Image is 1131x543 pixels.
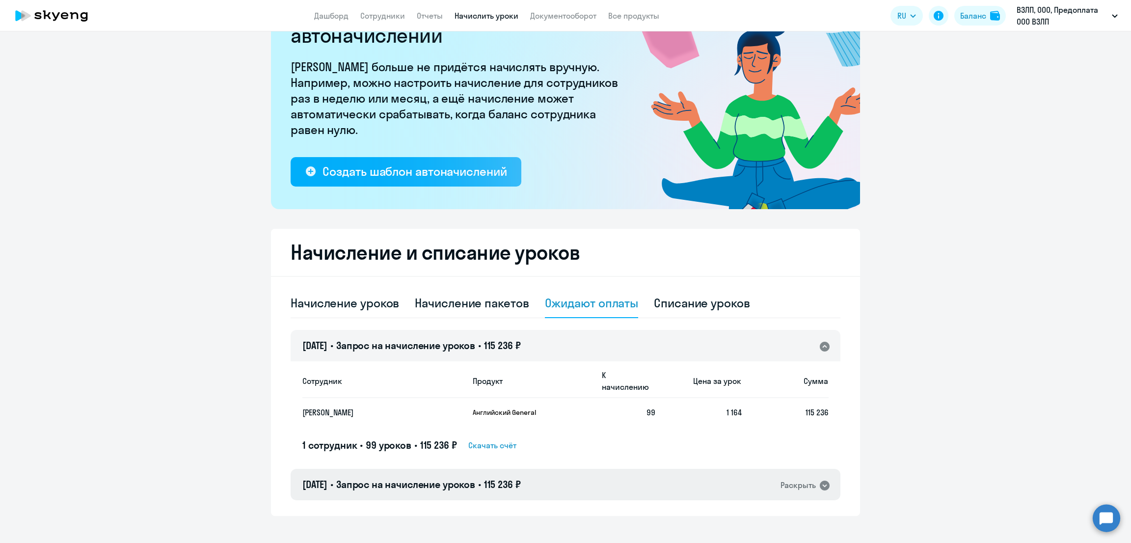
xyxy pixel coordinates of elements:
a: Документооборот [530,11,596,21]
div: Начисление уроков [291,295,399,311]
span: • [478,478,481,490]
span: 99 уроков [366,439,411,451]
span: RU [897,10,906,22]
span: Запрос на начисление уроков [336,478,475,490]
p: Английский General [473,408,546,417]
p: [PERSON_NAME] [302,407,446,418]
div: Списание уроков [654,295,750,311]
button: ВЗЛП, ООО, Предоплата ООО ВЗЛП [1012,4,1123,27]
div: Создать шаблон автоначислений [323,163,507,179]
span: • [330,478,333,490]
a: Дашборд [314,11,349,21]
div: Ожидают оплаты [545,295,639,311]
button: Балансbalance [954,6,1006,26]
span: 1 164 [727,407,742,417]
div: Раскрыть [781,479,816,491]
span: 1 сотрудник [302,439,357,451]
th: Сотрудник [302,364,465,398]
span: [DATE] [302,339,327,352]
span: [DATE] [302,478,327,490]
span: Запрос на начисление уроков [336,339,475,352]
th: Цена за урок [655,364,742,398]
button: RU [890,6,923,26]
th: Сумма [742,364,829,398]
span: • [414,439,417,451]
span: 115 236 [806,407,829,417]
a: Все продукты [608,11,659,21]
p: ВЗЛП, ООО, Предоплата ООО ВЗЛП [1017,4,1108,27]
span: • [330,339,333,352]
span: 115 236 ₽ [484,478,521,490]
div: Начисление пакетов [415,295,529,311]
span: 115 236 ₽ [484,339,521,352]
img: balance [990,11,1000,21]
a: Отчеты [417,11,443,21]
h2: Начисление и списание уроков [291,241,840,264]
span: • [360,439,363,451]
th: Продукт [465,364,594,398]
span: Скачать счёт [468,439,516,451]
a: Сотрудники [360,11,405,21]
button: Создать шаблон автоначислений [291,157,521,187]
a: Начислить уроки [455,11,518,21]
span: 115 236 ₽ [420,439,457,451]
p: [PERSON_NAME] больше не придётся начислять вручную. Например, можно настроить начисление для сотр... [291,59,624,137]
th: К начислению [594,364,655,398]
div: Баланс [960,10,986,22]
span: 99 [646,407,655,417]
span: • [478,339,481,352]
